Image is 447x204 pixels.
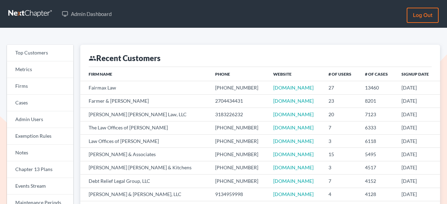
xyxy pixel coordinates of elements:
[359,188,396,201] td: 4128
[323,94,359,108] td: 23
[273,164,314,170] a: [DOMAIN_NAME]
[58,8,115,20] a: Admin Dashboard
[210,81,268,94] td: [PHONE_NUMBER]
[210,121,268,134] td: [PHONE_NUMBER]
[396,188,440,201] td: [DATE]
[396,134,440,147] td: [DATE]
[359,121,396,134] td: 6333
[80,134,210,147] td: Law Offices of [PERSON_NAME]
[407,8,439,23] a: Log out
[323,175,359,188] td: 7
[7,161,73,178] a: Chapter 13 Plans
[7,145,73,161] a: Notes
[396,175,440,188] td: [DATE]
[396,121,440,134] td: [DATE]
[323,108,359,121] td: 20
[273,151,314,157] a: [DOMAIN_NAME]
[80,188,210,201] td: [PERSON_NAME] & [PERSON_NAME], LLC
[323,148,359,161] td: 15
[359,67,396,81] th: # of Cases
[273,138,314,144] a: [DOMAIN_NAME]
[7,45,73,61] a: Top Customers
[89,53,161,63] div: Recent Customers
[396,67,440,81] th: Signup Date
[273,98,314,104] a: [DOMAIN_NAME]
[323,81,359,94] td: 27
[210,134,268,147] td: [PHONE_NUMBER]
[323,188,359,201] td: 4
[359,134,396,147] td: 6118
[273,178,314,184] a: [DOMAIN_NAME]
[80,81,210,94] td: Fairmax Law
[396,108,440,121] td: [DATE]
[210,67,268,81] th: Phone
[396,148,440,161] td: [DATE]
[323,161,359,174] td: 3
[210,108,268,121] td: 3183226232
[396,94,440,108] td: [DATE]
[273,85,314,91] a: [DOMAIN_NAME]
[210,175,268,188] td: [PHONE_NUMBER]
[210,148,268,161] td: [PHONE_NUMBER]
[359,148,396,161] td: 5495
[80,148,210,161] td: [PERSON_NAME] & Associates
[359,175,396,188] td: 4152
[80,175,210,188] td: Debt Relief Legal Group, LLC
[7,128,73,145] a: Exemption Rules
[210,161,268,174] td: [PHONE_NUMBER]
[80,161,210,174] td: [PERSON_NAME] [PERSON_NAME] & Kitchens
[273,191,314,197] a: [DOMAIN_NAME]
[359,94,396,108] td: 8201
[273,111,314,117] a: [DOMAIN_NAME]
[323,134,359,147] td: 3
[80,94,210,108] td: Farmer & [PERSON_NAME]
[359,108,396,121] td: 7123
[268,67,323,81] th: Website
[396,161,440,174] td: [DATE]
[80,121,210,134] td: The Law Offices of [PERSON_NAME]
[80,108,210,121] td: [PERSON_NAME] [PERSON_NAME] Law, LLC
[7,111,73,128] a: Admin Users
[7,61,73,78] a: Metrics
[7,178,73,195] a: Events Stream
[323,121,359,134] td: 7
[359,161,396,174] td: 4517
[359,81,396,94] td: 13460
[210,188,268,201] td: 9134959998
[323,67,359,81] th: # of Users
[273,125,314,130] a: [DOMAIN_NAME]
[210,94,268,108] td: 2704434431
[80,67,210,81] th: Firm Name
[7,78,73,95] a: Firms
[7,95,73,111] a: Cases
[89,54,96,62] i: group
[396,81,440,94] td: [DATE]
